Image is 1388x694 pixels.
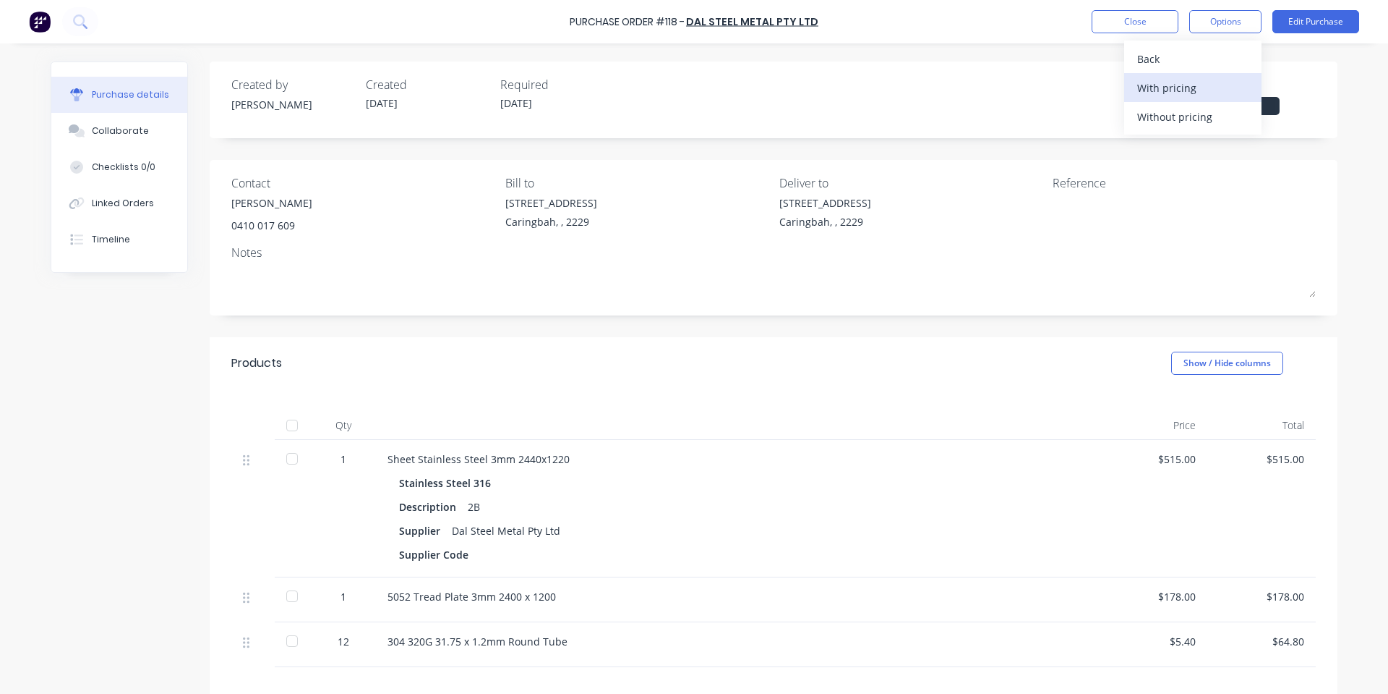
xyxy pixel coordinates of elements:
div: Dal Steel Metal Pty Ltd [452,520,560,541]
div: 1 [322,589,364,604]
div: Stainless Steel 316 [399,473,497,494]
div: Price [1099,411,1207,440]
div: [PERSON_NAME] [231,195,312,211]
div: 5052 Tread Plate 3mm 2400 x 1200 [387,589,1087,604]
button: Close [1092,10,1178,33]
div: Notes [231,244,1316,261]
div: $64.80 [1219,634,1304,649]
div: $515.00 [1219,452,1304,467]
div: Back [1137,48,1248,69]
div: Reference [1053,174,1316,192]
div: Timeline [92,233,130,246]
button: Collaborate [51,113,187,149]
button: Show / Hide columns [1171,352,1283,375]
div: $178.00 [1219,589,1304,604]
div: Deliver to [779,174,1042,192]
button: Timeline [51,221,187,258]
a: Dal Steel Metal Pty Ltd [686,14,818,29]
div: Checklists 0/0 [92,161,155,174]
button: Linked Orders [51,185,187,221]
div: [STREET_ADDRESS] [505,195,597,211]
div: 304 320G 31.75 x 1.2mm Round Tube [387,634,1087,649]
div: 2B [468,496,480,517]
div: $5.40 [1110,634,1196,649]
button: Checklists 0/0 [51,149,187,185]
div: Purchase Order #118 - [570,14,685,30]
button: Back [1124,44,1261,73]
div: Supplier Code [399,544,480,565]
div: Qty [311,411,376,440]
div: With pricing [1137,77,1248,98]
div: Description [399,496,468,517]
div: Products [231,355,282,372]
img: Factory [29,11,51,33]
div: 12 [322,634,364,649]
div: $515.00 [1110,452,1196,467]
div: $178.00 [1110,589,1196,604]
div: Purchase details [92,88,169,101]
div: [PERSON_NAME] [231,97,354,112]
div: Caringbah, , 2229 [779,214,871,229]
div: Contact [231,174,494,192]
div: Bill to [505,174,768,192]
div: Total [1207,411,1316,440]
button: With pricing [1124,73,1261,102]
button: Options [1189,10,1261,33]
button: Purchase details [51,77,187,113]
div: [STREET_ADDRESS] [779,195,871,211]
div: Sheet Stainless Steel 3mm 2440x1220 [387,452,1087,467]
button: Edit Purchase [1272,10,1359,33]
div: Collaborate [92,124,149,137]
div: Without pricing [1137,106,1248,127]
div: Required [500,76,623,93]
div: Created by [231,76,354,93]
div: Created [366,76,489,93]
div: 1 [322,452,364,467]
div: 0410 017 609 [231,218,312,233]
div: Supplier [399,520,452,541]
button: Without pricing [1124,102,1261,131]
div: Caringbah, , 2229 [505,214,597,229]
div: Linked Orders [92,197,154,210]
